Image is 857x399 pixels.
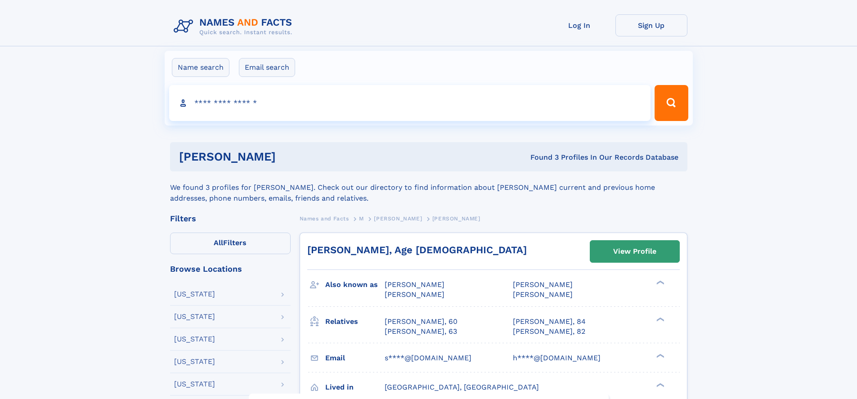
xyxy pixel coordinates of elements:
[654,280,665,286] div: ❯
[385,383,539,391] span: [GEOGRAPHIC_DATA], [GEOGRAPHIC_DATA]
[359,215,364,222] span: M
[307,244,527,256] a: [PERSON_NAME], Age [DEMOGRAPHIC_DATA]
[513,280,573,289] span: [PERSON_NAME]
[432,215,480,222] span: [PERSON_NAME]
[513,317,586,327] a: [PERSON_NAME], 84
[374,213,422,224] a: [PERSON_NAME]
[214,238,223,247] span: All
[543,14,615,36] a: Log In
[170,233,291,254] label: Filters
[385,327,457,336] a: [PERSON_NAME], 63
[174,336,215,343] div: [US_STATE]
[179,151,403,162] h1: [PERSON_NAME]
[359,213,364,224] a: M
[325,380,385,395] h3: Lived in
[325,277,385,292] h3: Also known as
[613,241,656,262] div: View Profile
[325,314,385,329] h3: Relatives
[170,215,291,223] div: Filters
[300,213,349,224] a: Names and Facts
[513,327,585,336] a: [PERSON_NAME], 82
[385,280,444,289] span: [PERSON_NAME]
[170,265,291,273] div: Browse Locations
[654,316,665,322] div: ❯
[170,171,687,204] div: We found 3 profiles for [PERSON_NAME]. Check out our directory to find information about [PERSON_...
[174,358,215,365] div: [US_STATE]
[513,290,573,299] span: [PERSON_NAME]
[590,241,679,262] a: View Profile
[174,381,215,388] div: [US_STATE]
[403,152,678,162] div: Found 3 Profiles In Our Records Database
[325,350,385,366] h3: Email
[174,313,215,320] div: [US_STATE]
[374,215,422,222] span: [PERSON_NAME]
[385,290,444,299] span: [PERSON_NAME]
[655,85,688,121] button: Search Button
[239,58,295,77] label: Email search
[385,317,458,327] a: [PERSON_NAME], 60
[615,14,687,36] a: Sign Up
[170,14,300,39] img: Logo Names and Facts
[172,58,229,77] label: Name search
[654,382,665,388] div: ❯
[174,291,215,298] div: [US_STATE]
[654,353,665,359] div: ❯
[169,85,651,121] input: search input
